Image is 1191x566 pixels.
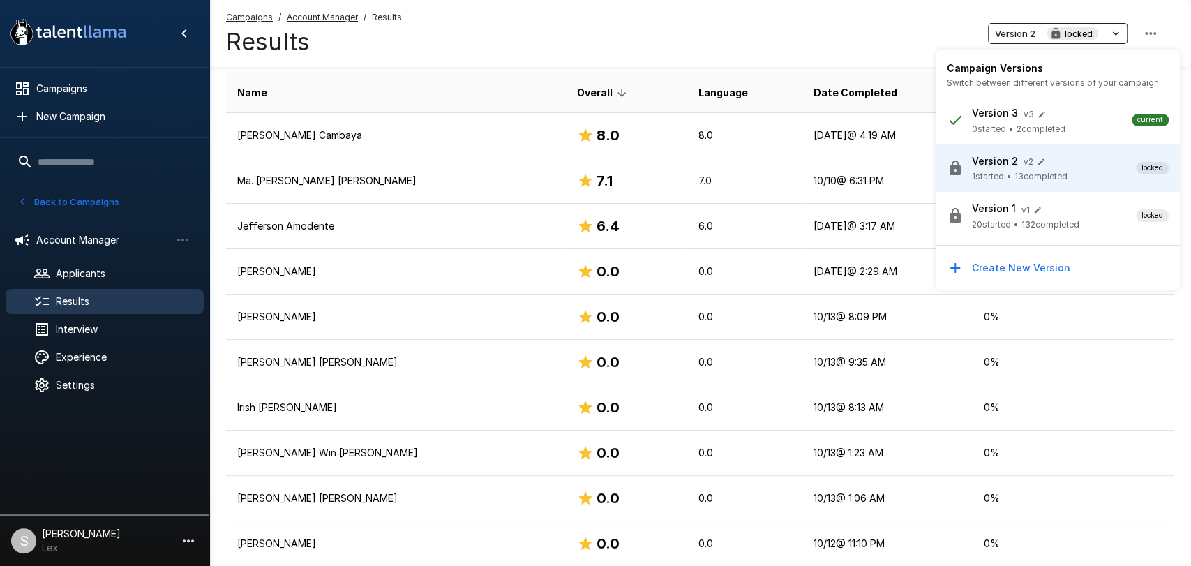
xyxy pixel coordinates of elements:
[972,170,1004,184] span: 1 started
[1021,218,1079,232] span: 132 completed
[1007,170,1012,184] span: •
[1009,122,1014,136] span: •
[1024,156,1033,167] span: v 2
[947,77,1159,88] span: Switch between different versions of your campaign
[972,106,1018,120] p: Version 3
[1132,114,1169,126] span: current
[1017,122,1065,136] span: 2 completed
[1136,163,1169,174] span: locked
[1014,170,1068,184] span: 13 completed
[972,202,1016,216] p: Version 1
[1014,218,1019,232] span: •
[972,154,1018,168] p: Version 2
[972,122,1006,136] span: 0 started
[1024,109,1034,119] span: v 3
[1021,204,1030,215] span: v 1
[972,218,1011,232] span: 20 started
[947,61,1169,76] h6: Campaign Versions
[1136,210,1169,221] span: locked
[972,261,1070,275] p: Create New Version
